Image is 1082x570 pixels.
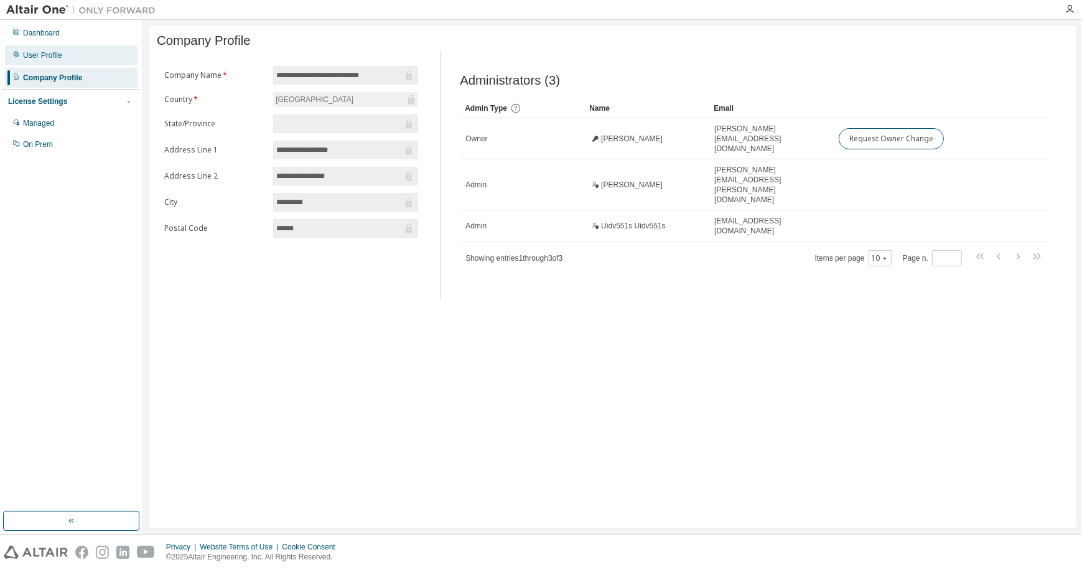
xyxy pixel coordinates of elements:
div: Cookie Consent [282,542,342,552]
span: Admin [465,221,487,231]
div: [GEOGRAPHIC_DATA] [273,92,418,107]
span: [PERSON_NAME][EMAIL_ADDRESS][DOMAIN_NAME] [714,124,828,154]
span: [PERSON_NAME] [601,134,663,144]
img: youtube.svg [137,546,155,559]
span: Owner [465,134,487,144]
img: instagram.svg [96,546,109,559]
div: Managed [23,118,54,128]
label: City [164,197,266,207]
span: Admin Type [465,104,507,113]
div: Dashboard [23,28,60,38]
span: Showing entries 1 through 3 of 3 [465,254,562,263]
div: Email [714,98,828,118]
button: 10 [872,253,888,263]
img: facebook.svg [75,546,88,559]
img: linkedin.svg [116,546,129,559]
span: Page n. [903,250,962,266]
span: Items per page [815,250,892,266]
label: State/Province [164,119,266,129]
button: Request Owner Change [839,128,944,149]
span: [PERSON_NAME][EMAIL_ADDRESS][PERSON_NAME][DOMAIN_NAME] [714,165,828,205]
label: Address Line 1 [164,145,266,155]
span: [PERSON_NAME] [601,180,663,190]
div: On Prem [23,139,53,149]
span: Company Profile [157,34,251,48]
label: Address Line 2 [164,171,266,181]
label: Country [164,95,266,105]
span: Admin [465,180,487,190]
div: Privacy [166,542,200,552]
div: License Settings [8,96,67,106]
div: Company Profile [23,73,82,83]
img: altair_logo.svg [4,546,68,559]
div: User Profile [23,50,62,60]
span: [EMAIL_ADDRESS][DOMAIN_NAME] [714,216,828,236]
div: Name [589,98,704,118]
span: Administrators (3) [460,73,560,88]
img: Altair One [6,4,162,16]
div: Website Terms of Use [200,542,282,552]
div: [GEOGRAPHIC_DATA] [274,93,355,106]
p: © 2025 Altair Engineering, Inc. All Rights Reserved. [166,552,343,563]
span: Uidv551s Uidv551s [601,221,665,231]
label: Company Name [164,70,266,80]
label: Postal Code [164,223,266,233]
